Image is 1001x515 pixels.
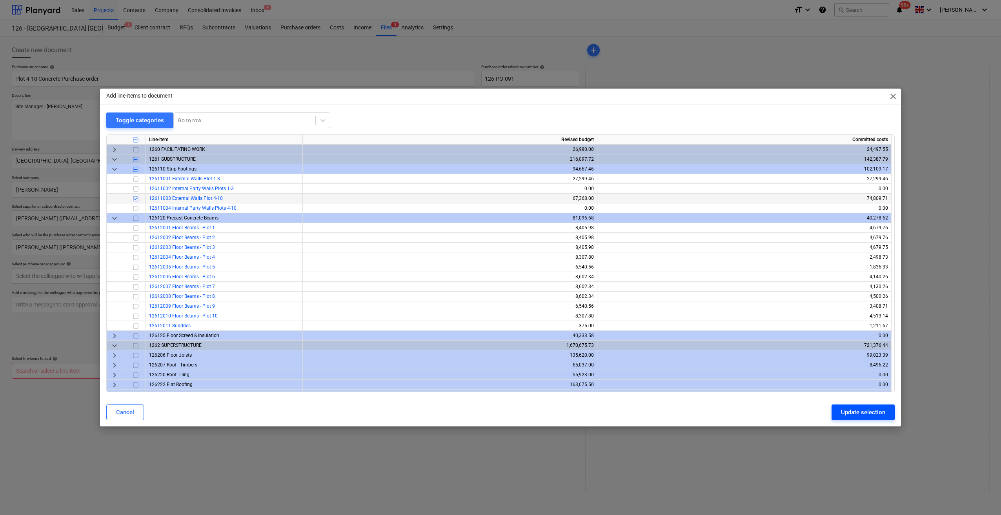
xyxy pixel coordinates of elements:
button: Toggle categories [106,112,173,128]
a: 12612003 Floor Beams - Plot 3 [149,245,215,250]
div: 22,270.50 [306,390,594,399]
div: Revised budget [303,135,597,145]
span: 12612010 Floor Beams - Plot 10 [149,313,218,319]
div: 4,500.26 [601,292,888,301]
div: Update selection [841,407,885,417]
div: 1,211.67 [601,321,888,331]
div: 0.00 [601,370,888,380]
div: 8,602.34 [306,272,594,282]
div: 0.00 [601,184,888,194]
span: keyboard_arrow_down [110,165,119,174]
span: 126207 Roof - Timbers [149,362,197,368]
div: 99,023.39 [601,350,888,360]
a: 12612004 Floor Beams - Plot 4 [149,254,215,260]
div: 0.00 [601,203,888,213]
div: 4,140.26 [601,272,888,282]
a: 12611002 Internal Party Walls Plots 1-3 [149,186,234,191]
div: 67,368.00 [306,194,594,203]
span: keyboard_arrow_right [110,380,119,390]
div: 0.00 [306,203,594,213]
a: 12611003 External Walls Plot 4-10 [149,196,223,201]
span: keyboard_arrow_down [110,341,119,350]
div: 8,405.98 [306,243,594,252]
div: 8,307.80 [306,311,594,321]
span: keyboard_arrow_right [110,351,119,360]
div: 8,405.98 [306,233,594,243]
div: 65,037.00 [306,360,594,370]
div: 40,278.62 [601,213,888,223]
span: keyboard_arrow_right [110,145,119,154]
div: 102,109.17 [601,164,888,174]
span: 126110 Strip Footings [149,166,197,172]
div: 0.00 [306,184,594,194]
div: 8,405.98 [306,223,594,233]
div: 27,299.46 [601,174,888,184]
div: 721,376.44 [601,341,888,350]
button: Cancel [106,404,144,420]
div: 26,980.00 [306,145,594,154]
div: 135,620.00 [306,350,594,360]
div: 74,809.71 [601,194,888,203]
div: 8,307.80 [306,252,594,262]
div: 40,333.58 [306,331,594,341]
span: keyboard_arrow_right [110,331,119,341]
span: close [888,92,898,101]
span: keyboard_arrow_right [110,370,119,380]
span: 12612009 Floor Beams - Plot 9 [149,303,215,309]
a: 12612007 Floor Beams - Plot 7 [149,284,215,289]
div: 0.00 [601,331,888,341]
span: keyboard_arrow_down [110,155,119,164]
span: keyboard_arrow_down [110,214,119,223]
div: 8,602.34 [306,282,594,292]
div: 216,097.72 [306,154,594,164]
div: 142,387.79 [601,154,888,164]
div: 6,540.56 [306,262,594,272]
div: 27,299.46 [306,174,594,184]
span: 1260 FACILITATING WORK [149,147,205,152]
span: 126220 Roof Tiling [149,372,189,377]
div: 94,667.46 [306,164,594,174]
div: Toggle categories [116,115,164,125]
div: 81,096.68 [306,213,594,223]
div: 8,602.34 [306,292,594,301]
a: 12611001 External Walls Plot 1-3 [149,176,220,181]
a: 12612002 Floor Beams - Plot 2 [149,235,215,240]
a: 12612011 Sundries [149,323,191,328]
div: Cancel [116,407,134,417]
div: 6,540.56 [306,301,594,311]
div: 3,408.71 [601,301,888,311]
div: 0.00 [601,390,888,399]
div: 24,497.55 [601,145,888,154]
p: Add line-items to document [106,92,173,100]
a: 12612008 Floor Beams - Plot 8 [149,294,215,299]
span: keyboard_arrow_right [110,361,119,370]
div: Committed costs [597,135,892,145]
button: Update selection [832,404,895,420]
span: 12611004 Internal Party Walls Plots 4-10 [149,205,237,211]
div: 4,513.14 [601,311,888,321]
span: 126206 Floor Joists [149,352,192,358]
div: 8,496.22 [601,360,888,370]
div: 4,679.76 [601,233,888,243]
iframe: Chat Widget [962,477,1001,515]
a: 12612001 Floor Beams - Plot 1 [149,225,215,230]
span: 1261 SUBSTRUCTURE [149,156,196,162]
span: 1262 SUPERSTRUCTURE [149,343,202,348]
div: 2,498.73 [601,252,888,262]
a: 12612006 Floor Beams - Plot 6 [149,274,215,279]
a: 12612005 Floor Beams - Plot 5 [149,264,215,270]
div: 4,679.75 [601,243,888,252]
div: 163,075.50 [306,380,594,390]
div: 4,130.26 [601,282,888,292]
div: 1,836.33 [601,262,888,272]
